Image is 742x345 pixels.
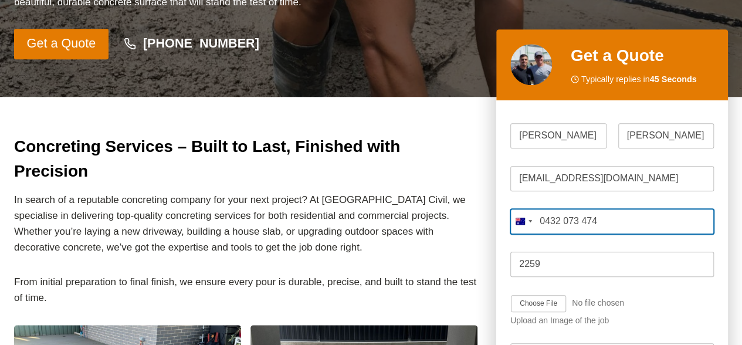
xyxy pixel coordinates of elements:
[510,166,714,191] input: Email
[510,209,536,234] button: Selected country
[510,123,607,148] input: First Name
[14,29,109,59] a: Get a Quote
[143,36,259,50] strong: [PHONE_NUMBER]
[27,33,96,54] span: Get a Quote
[571,43,714,68] h2: Get a Quote
[650,75,697,84] strong: 45 Seconds
[618,123,714,148] input: Last Name
[510,316,714,326] div: Upload an Image of the job
[510,209,714,234] input: Mobile
[510,252,714,277] input: Post Code: E.g 2000
[581,73,697,86] span: Typically replies in
[14,134,477,184] h2: Concreting Services – Built to Last, Finished with Precision
[113,31,270,58] a: [PHONE_NUMBER]
[14,192,477,256] p: In search of a reputable concreting company for your next project? At [GEOGRAPHIC_DATA] Civil, we...
[14,274,477,306] p: From initial preparation to final finish, we ensure every pour is durable, precise, and built to ...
